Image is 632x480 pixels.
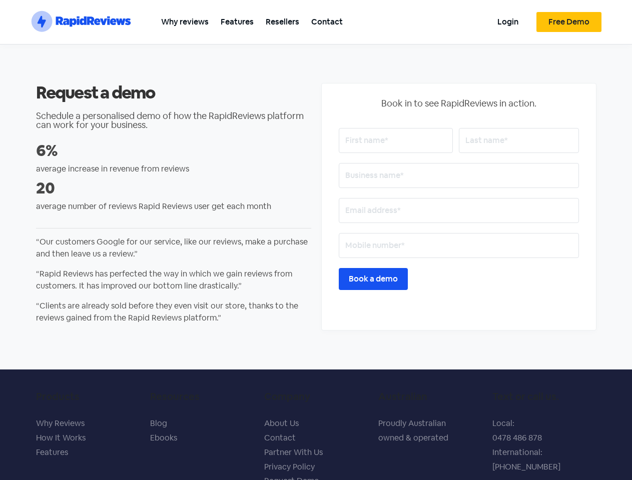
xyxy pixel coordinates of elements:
a: About Us [264,418,299,428]
strong: 20 [36,177,55,198]
h5: Resources [150,390,254,402]
p: “Clients are already sold before they even visit our store, thanks to the reviews gained from the... [36,300,311,324]
a: Features [36,447,68,457]
p: “Rapid Reviews has perfected the way in which we gain reviews from customers. It has improved our... [36,268,311,292]
a: Why Reviews [36,418,85,428]
h5: Australian [378,390,482,402]
strong: 6% [36,140,58,160]
input: Email address* [339,198,579,223]
p: average number of reviews Rapid Reviews user get each month [36,200,311,212]
p: Local: 0478 486 878 International: [PHONE_NUMBER] [492,416,596,474]
a: Privacy Policy [264,461,315,472]
a: Features [215,10,260,33]
a: How It Works [36,432,86,443]
a: Why reviews [155,10,215,33]
h5: Products [36,390,140,402]
input: Business name* [339,163,579,188]
a: Partner With Us [264,447,323,457]
a: Blog [150,418,167,428]
p: “Our customers Google for our service, like our reviews, make a purchase and then leave us a revi... [36,236,311,260]
a: Contact [305,10,349,33]
input: Last name* [459,128,579,153]
p: average increase in revenue from reviews [36,163,311,175]
span: Free Demo [548,18,589,26]
h5: Company [264,390,368,402]
p: Book in to see RapidReviews in action. [339,96,579,110]
a: Ebooks [150,432,177,443]
a: Resellers [260,10,305,33]
h2: Request a demo [36,81,311,103]
input: Book a demo [339,268,408,290]
input: Mobile number* [339,233,579,258]
a: Login [491,10,524,33]
h5: Text or call us. [492,390,596,402]
h2: Schedule a personalised demo of how the RapidReviews platform can work for your business. [36,111,311,129]
a: Free Demo [536,12,601,32]
a: Contact [264,432,296,443]
p: Proudly Australian owned & operated [378,416,482,445]
input: First name* [339,128,453,153]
